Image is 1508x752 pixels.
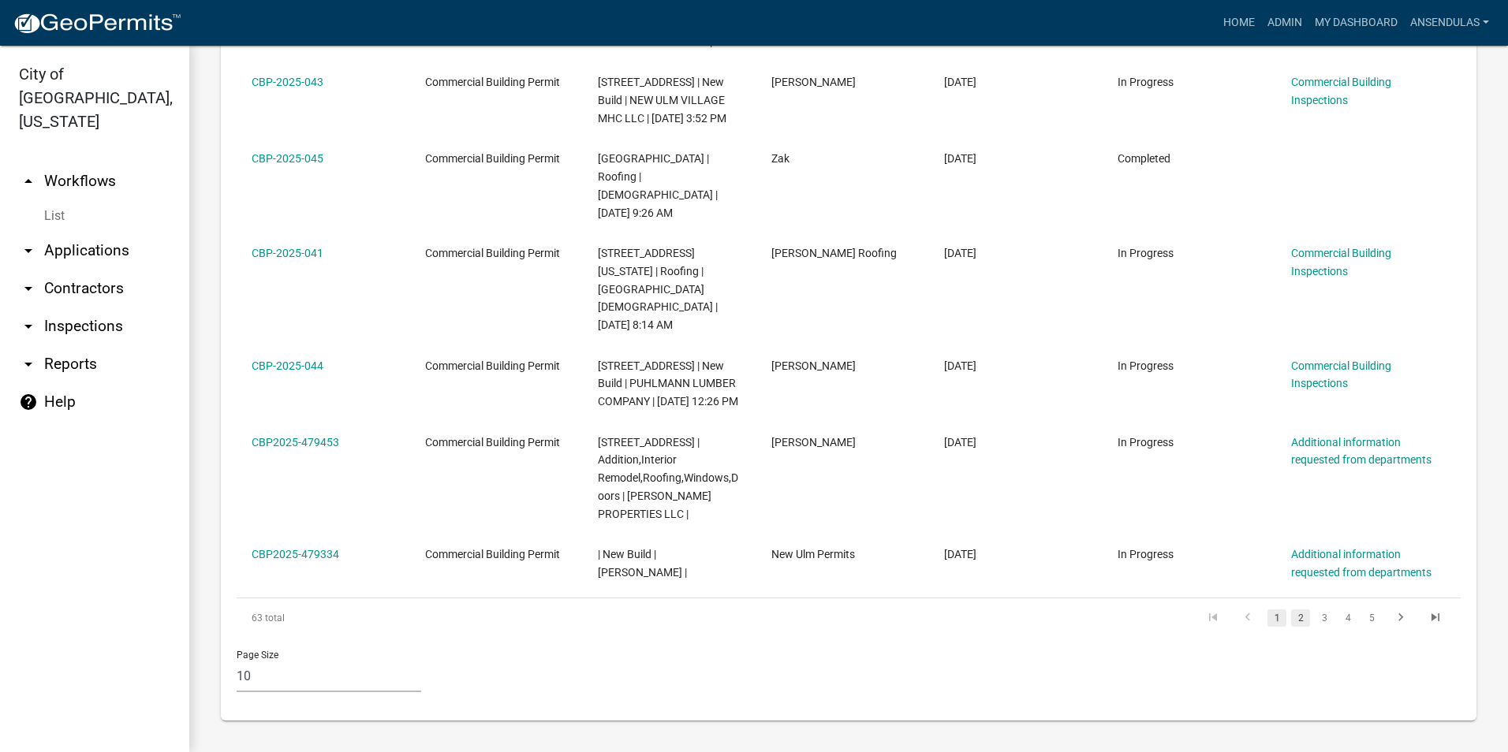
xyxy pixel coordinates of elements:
[944,436,976,449] span: 09/16/2025
[425,247,560,259] span: Commercial Building Permit
[1291,548,1431,579] a: Additional information requested from departments
[771,76,856,88] span: Christine Carbonneau
[1291,247,1391,277] a: Commercial Building Inspections
[425,359,560,372] span: Commercial Building Permit
[1291,436,1431,467] a: Additional information requested from departments
[598,247,718,331] span: 301 MINNESOTA ST S | Roofing | GRACE COMMUNITY CHURCH OF S MN | 09/26/2025 8:14 AM
[252,152,323,165] a: CBP-2025-045
[1118,548,1174,560] span: In Progress
[19,355,38,374] i: arrow_drop_down
[598,548,687,579] span: | New Build | MICHAEL MCDERMOTT |
[944,548,976,560] span: 09/16/2025
[19,241,38,260] i: arrow_drop_down
[1233,609,1263,627] a: go to previous page
[252,76,323,88] a: CBP-2025-043
[598,436,738,520] span: 2000 BROADWAY ST S | Addition,Interior Remodel,Roofing,Windows,Doors | SCHUMM PROPERTIES LLC |
[1118,436,1174,449] span: In Progress
[425,76,560,88] span: Commercial Building Permit
[1118,152,1170,165] span: Completed
[1118,76,1174,88] span: In Progress
[1291,609,1310,627] a: 2
[598,152,718,218] span: 201 STATE ST N | Roofing | ST PAULS EV LUTHERAN CHURCH | 10/02/2025 9:26 AM
[1118,247,1174,259] span: In Progress
[19,393,38,411] i: help
[771,548,855,560] span: New Ulm Permits
[1315,609,1334,627] a: 3
[944,152,976,165] span: 09/26/2025
[771,359,856,372] span: Jared Puhlmann
[1404,8,1495,38] a: ansendulas
[19,317,38,336] i: arrow_drop_down
[1217,8,1261,38] a: Home
[425,152,560,165] span: Commercial Building Permit
[1362,609,1381,627] a: 5
[425,548,560,560] span: Commercial Building Permit
[19,172,38,191] i: arrow_drop_up
[771,152,789,165] span: Zak
[252,436,339,449] a: CBP2025-479453
[1261,8,1308,38] a: Admin
[1267,609,1286,627] a: 1
[1289,605,1312,631] li: page 2
[1338,609,1357,627] a: 4
[425,436,560,449] span: Commercial Building Permit
[1265,605,1289,631] li: page 1
[1360,605,1383,631] li: page 5
[944,76,976,88] span: 09/29/2025
[1308,8,1404,38] a: My Dashboard
[1386,609,1416,627] a: go to next page
[252,359,323,372] a: CBP-2025-044
[1118,359,1174,372] span: In Progress
[771,436,856,449] span: Jordan Swenson
[1291,359,1391,390] a: Commercial Building Inspections
[19,279,38,298] i: arrow_drop_down
[598,76,726,125] span: 2526 BRIDGE ST S | New Build | NEW ULM VILLAGE MHC LLC | 09/29/2025 3:52 PM
[252,548,339,560] a: CBP2025-479334
[1420,609,1450,627] a: go to last page
[598,359,738,408] span: 301 1ST ST S | New Build | PUHLMANN LUMBER COMPANY | 10/01/2025 12:26 PM
[944,247,976,259] span: 09/25/2025
[1198,609,1228,627] a: go to first page
[252,247,323,259] a: CBP-2025-041
[944,359,976,372] span: 09/22/2025
[1336,605,1360,631] li: page 4
[1291,76,1391,106] a: Commercial Building Inspections
[771,247,897,259] span: Schmidt Roofing
[1312,605,1336,631] li: page 3
[237,598,479,638] div: 63 total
